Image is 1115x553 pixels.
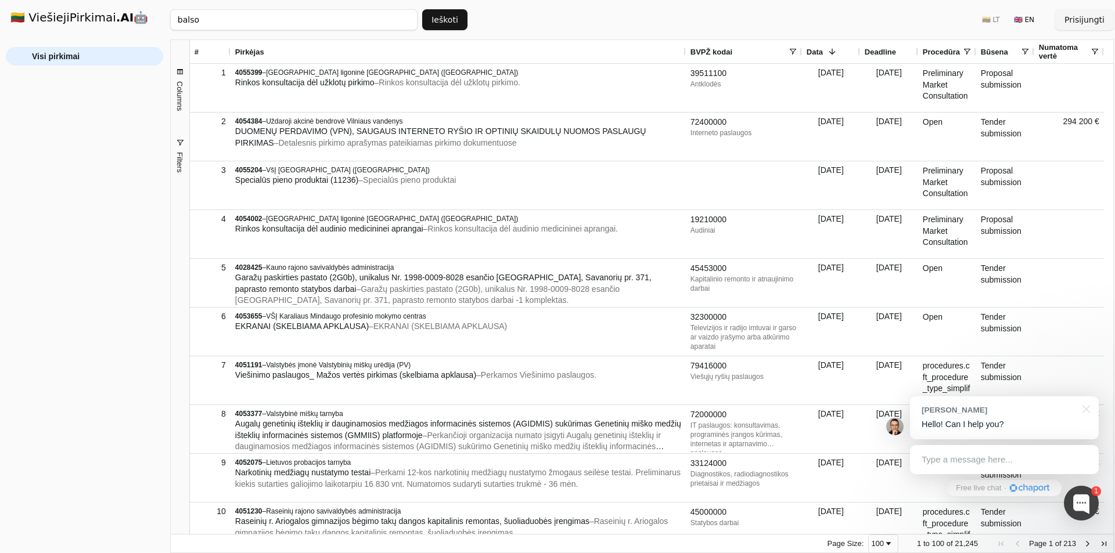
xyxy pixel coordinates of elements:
span: Filters [175,152,184,172]
div: Interneto paslaugos [690,128,797,138]
span: Page [1029,539,1046,548]
div: 2 [195,113,226,130]
span: Pirkėjas [235,48,264,56]
strong: .AI [116,10,134,24]
div: Next Page [1083,539,1092,548]
div: [DATE] [802,210,860,258]
p: Hello! Can I help you? [922,418,1087,431]
div: Previous Page [1013,539,1022,548]
span: – Perkančioji organizacija numato įsigyti Augalų genetinių išteklių ir dauginamosios medžiagos in... [235,431,664,462]
span: Valstybės įmonė Valstybinių miškų urėdija (PV) [266,361,411,369]
div: Page Size [868,534,898,553]
div: Open [918,259,976,307]
div: [PERSON_NAME] [922,404,1076,415]
span: Numatoma vertė [1039,43,1090,60]
span: 4054384 [235,117,262,125]
div: – [235,507,681,516]
div: Page Size: [828,539,864,548]
div: [DATE] [860,405,918,453]
div: 33124000 [690,458,797,469]
div: – [235,263,681,272]
span: – Specialūs pieno produktai [358,175,456,185]
div: [DATE] [860,113,918,161]
span: 100 [931,539,944,548]
div: Type a message here... [910,445,1099,474]
span: – Perkamos Viešinimo paslaugos. [476,370,596,379]
span: – Detalesnis pirkimo aprašymas pateikiamas pirkimo dokumentuose [274,138,517,147]
div: 7 [195,357,226,374]
span: 4055204 [235,166,262,174]
div: Preliminary Market Consultation [918,210,976,258]
div: Tender submission [976,356,1034,404]
span: Visi pirkimai [32,48,80,65]
span: Columns [175,81,184,111]
div: Proposal submission [976,210,1034,258]
span: 4051230 [235,507,262,515]
span: Rinkos konsultacija dėl užklotų pirkimo [235,78,375,87]
span: 1 [917,539,921,548]
div: – [235,117,681,126]
span: Specialūs pieno produktai (11236) [235,175,358,185]
span: 1 [1049,539,1053,548]
div: [DATE] [860,308,918,356]
span: of [1055,539,1062,548]
div: 19210000 [690,214,797,226]
div: 32300000 [690,312,797,323]
span: Viešinimo paslaugos_ Mažos vertės pirkimas (skelbiama apklausa) [235,370,476,379]
div: Viešųjų ryšių paslaugos [690,372,797,381]
span: Garažų paskirties pastato (2G0b), unikalus Nr. 1998-0009-8028 esančio [GEOGRAPHIC_DATA], Savanori... [235,273,652,294]
span: to [923,539,930,548]
span: 4028425 [235,263,262,272]
div: [DATE] [802,503,860,551]
span: VŠĮ Karaliaus Mindaugo profesinio mokymo centras [266,312,426,320]
div: Proposal submission [976,161,1034,209]
span: Procedūra [923,48,960,56]
span: 21,245 [955,539,978,548]
span: – Rinkos konsultacija dėl užklotų pirkimo. [374,78,520,87]
div: Antklodės [690,79,797,89]
div: Last Page [1099,539,1109,548]
span: Raseinių rajono savivaldybės administracija [266,507,401,515]
span: 4052075 [235,458,262,467]
span: EKRANAI (SKELBIAMA APKLAUSA) [235,321,369,331]
div: 9 [195,454,226,471]
span: – Perkami 12-kos narkotinių medžiagų nustatymo žmogaus seilėse testai. Preliminarus kiekis sutart... [235,468,681,489]
span: [GEOGRAPHIC_DATA] ligoninė [GEOGRAPHIC_DATA] ([GEOGRAPHIC_DATA]) [266,215,518,223]
div: Preliminary Market Consultation [918,161,976,209]
div: Tender submission [976,454,1034,502]
div: 8 [195,406,226,422]
span: Būsena [981,48,1008,56]
div: procedures.cft_procedure_type_simplified_open [918,503,976,551]
span: 213 [1063,539,1076,548]
div: – [235,312,681,321]
div: 39511100 [690,68,797,79]
span: 4054002 [235,215,262,223]
button: Ieškoti [422,9,467,30]
span: 4053377 [235,410,262,418]
span: Data [807,48,823,56]
span: of [947,539,953,548]
span: Augalų genetinių išteklių ir dauginamosios medžiagos informacinės sistemos (AGIDMIS) sukūrimas Ge... [235,419,681,440]
div: Proposal submission [976,64,1034,112]
span: # [195,48,199,56]
span: – Garažų paskirties pastato (2G0b), unikalus Nr. 1998-0009-8028 esančio [GEOGRAPHIC_DATA], Savano... [235,284,620,305]
div: Tender submission [976,308,1034,356]
div: 1 [195,64,226,81]
div: · [1004,483,1006,494]
div: Tender submission [976,259,1034,307]
div: First Page [997,539,1006,548]
div: [DATE] [802,308,860,356]
span: DUOMENŲ PERDAVIMO (VPN), SAUGAUS INTERNETO RYŠIO IR OPTINIŲ SKAIDULŲ NUOMOS PASLAUGŲ PIRKIMAS [235,126,646,147]
div: [DATE] [802,356,860,404]
div: Open [918,308,976,356]
div: 100 [871,539,884,548]
div: – [235,409,681,418]
div: 79416000 [690,360,797,372]
span: Free live chat [956,483,1001,494]
div: 3 [195,162,226,179]
span: Narkotinių medžiagų nustatymo testai [235,468,371,477]
div: Audiniai [690,226,797,235]
div: – [235,360,681,370]
div: [DATE] [860,356,918,404]
div: 4 [195,211,226,227]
